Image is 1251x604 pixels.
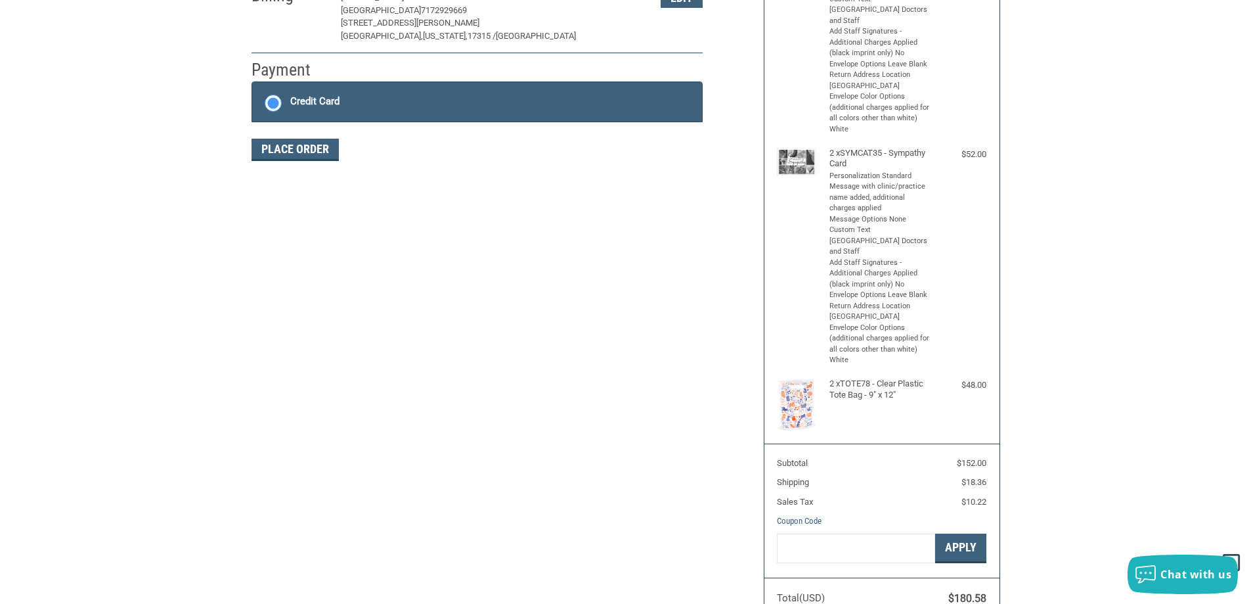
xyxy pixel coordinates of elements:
div: $52.00 [934,148,986,161]
span: $152.00 [957,458,986,468]
li: Envelope Color Options (additional charges applied for all colors other than white) White [829,323,931,366]
span: [GEOGRAPHIC_DATA] [496,31,576,41]
button: Chat with us [1128,555,1238,594]
span: [GEOGRAPHIC_DATA], [341,31,423,41]
h2: Payment [252,59,328,81]
li: Message Options None [829,214,931,225]
h4: 2 x TOTE78 - Clear Plastic Tote Bag - 9" x 12" [829,379,931,400]
span: [US_STATE], [423,31,468,41]
li: Return Address Location [GEOGRAPHIC_DATA] [829,301,931,323]
button: Apply [935,534,986,563]
h4: 2 x SYMCAT35 - Sympathy Card [829,148,931,170]
li: Envelope Options Leave Blank [829,290,931,301]
span: $10.22 [961,497,986,507]
span: 17315 / [468,31,496,41]
span: Chat with us [1160,567,1231,582]
input: Gift Certificate or Coupon Code [777,534,935,563]
span: Sales Tax [777,497,813,507]
li: Return Address Location [GEOGRAPHIC_DATA] [829,70,931,91]
div: $48.00 [934,379,986,392]
li: Personalization Standard Message with clinic/practice name added, additional charges applied [829,171,931,214]
span: 7172929669 [421,5,467,15]
li: Custom Text [GEOGRAPHIC_DATA] Doctors and Staff [829,225,931,258]
li: Add Staff Signatures - Additional Charges Applied (black imprint only) No [829,26,931,59]
span: Shipping [777,477,809,487]
span: $18.36 [961,477,986,487]
a: Coupon Code [777,516,822,526]
li: Envelope Color Options (additional charges applied for all colors other than white) White [829,91,931,135]
span: [STREET_ADDRESS][PERSON_NAME] [341,18,479,28]
li: Envelope Options Leave Blank [829,59,931,70]
button: Place Order [252,139,339,161]
span: Total (USD) [777,592,825,604]
div: Credit Card [290,91,340,112]
span: [GEOGRAPHIC_DATA] [341,5,421,15]
span: Subtotal [777,458,808,468]
li: Add Staff Signatures - Additional Charges Applied (black imprint only) No [829,258,931,290]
